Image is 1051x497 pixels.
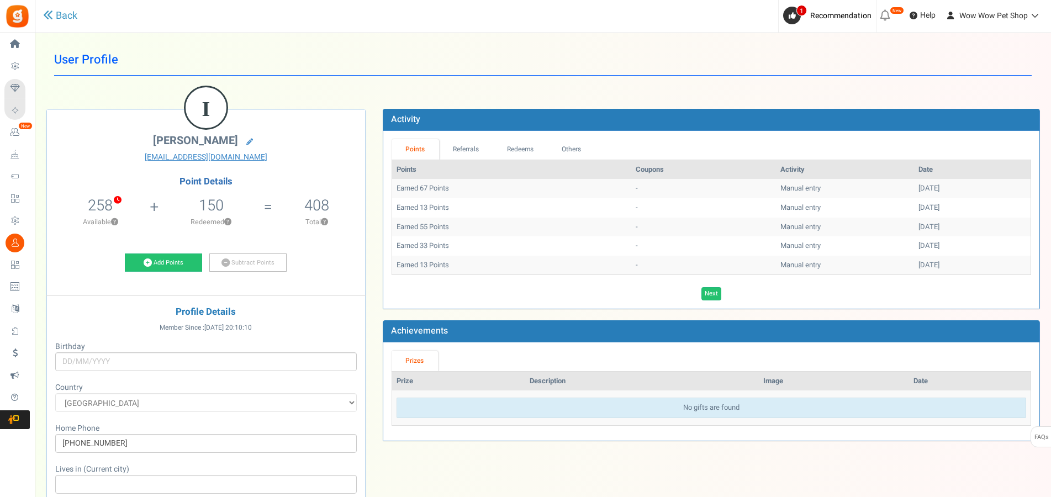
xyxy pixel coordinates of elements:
[548,139,595,160] a: Others
[153,133,238,149] span: [PERSON_NAME]
[392,198,631,218] td: Earned 13 Points
[392,351,438,371] a: Prizes
[905,7,940,24] a: Help
[918,203,1026,213] div: [DATE]
[392,179,631,198] td: Earned 67 Points
[776,160,914,179] th: Activity
[959,10,1028,22] span: Wow Wow Pet Shop
[55,463,129,475] span: Lives in (Current city)
[397,398,1026,418] div: No gifts are found
[111,219,118,226] button: ?
[392,236,631,256] td: Earned 33 Points
[160,217,263,227] p: Redeemed
[209,253,287,272] a: Subtract Points
[52,217,149,227] p: Available
[780,183,821,193] span: Manual entry
[493,139,548,160] a: Redeems
[918,222,1026,232] div: [DATE]
[918,241,1026,251] div: [DATE]
[525,372,759,391] th: Description
[392,160,631,179] th: Points
[759,372,909,391] th: Image
[780,240,821,251] span: Manual entry
[631,179,776,198] td: -
[55,152,357,163] a: [EMAIL_ADDRESS][DOMAIN_NAME]
[88,194,113,216] span: 258
[55,307,357,318] h4: Profile Details
[392,372,525,391] th: Prize
[1034,427,1049,448] span: FAQs
[199,197,224,214] h5: 150
[5,4,30,29] img: Gratisfaction
[631,198,776,218] td: -
[631,236,776,256] td: -
[186,87,226,130] figcaption: I
[914,160,1031,179] th: Date
[796,5,807,16] span: 1
[55,382,83,393] span: Country
[392,256,631,275] td: Earned 13 Points
[918,183,1026,194] div: [DATE]
[391,324,448,337] b: Achievements
[55,352,357,371] input: DD/MM/YYYY
[780,221,821,232] span: Manual entry
[55,341,85,352] span: Birthday
[631,160,776,179] th: Coupons
[701,287,721,300] a: Next
[917,10,936,21] span: Help
[273,217,360,227] p: Total
[304,197,329,214] h5: 408
[631,256,776,275] td: -
[55,422,99,434] span: Home Phone
[391,113,420,126] b: Activity
[204,323,252,332] span: [DATE] 20:10:10
[125,253,202,272] a: Add Points
[4,123,30,142] a: New
[321,219,328,226] button: ?
[631,218,776,237] td: -
[54,44,1032,76] h1: User Profile
[810,10,872,22] span: Recommendation
[780,260,821,270] span: Manual entry
[392,139,439,160] a: Points
[439,139,493,160] a: Referrals
[46,177,366,187] h4: Point Details
[890,7,904,14] em: New
[392,218,631,237] td: Earned 55 Points
[909,372,1031,391] th: Date
[160,323,252,332] span: Member Since :
[18,122,33,130] em: New
[918,260,1026,271] div: [DATE]
[783,7,876,24] a: 1 Recommendation
[224,219,231,226] button: ?
[780,202,821,213] span: Manual entry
